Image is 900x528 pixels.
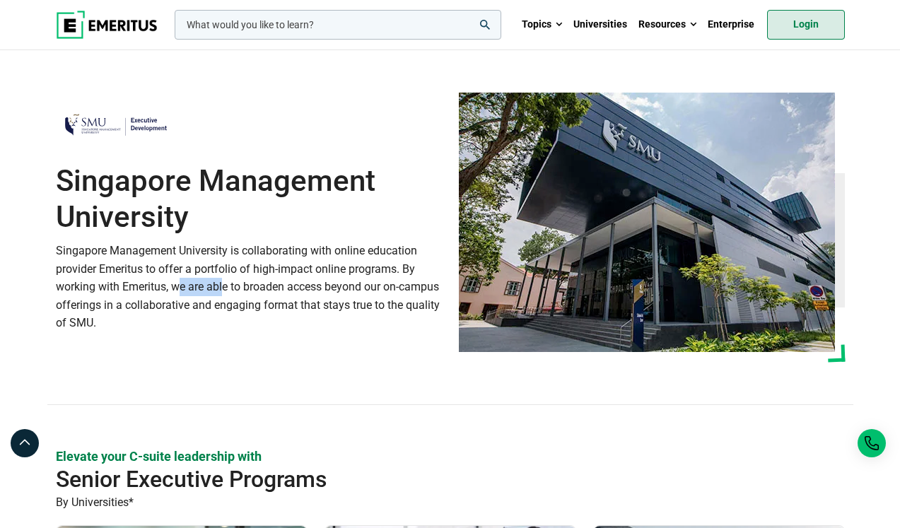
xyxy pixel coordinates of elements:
[56,163,442,235] h1: Singapore Management University
[56,447,845,465] p: Elevate your C-suite leadership with
[56,242,442,332] p: Singapore Management University is collaborating with online education provider Emeritus to offer...
[175,10,501,40] input: woocommerce-product-search-field-0
[56,104,176,146] img: Singapore Management University
[767,10,845,40] a: Login
[56,493,845,512] p: By Universities*
[459,93,835,352] img: Singapore Management University
[56,465,766,493] h2: Senior Executive Programs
